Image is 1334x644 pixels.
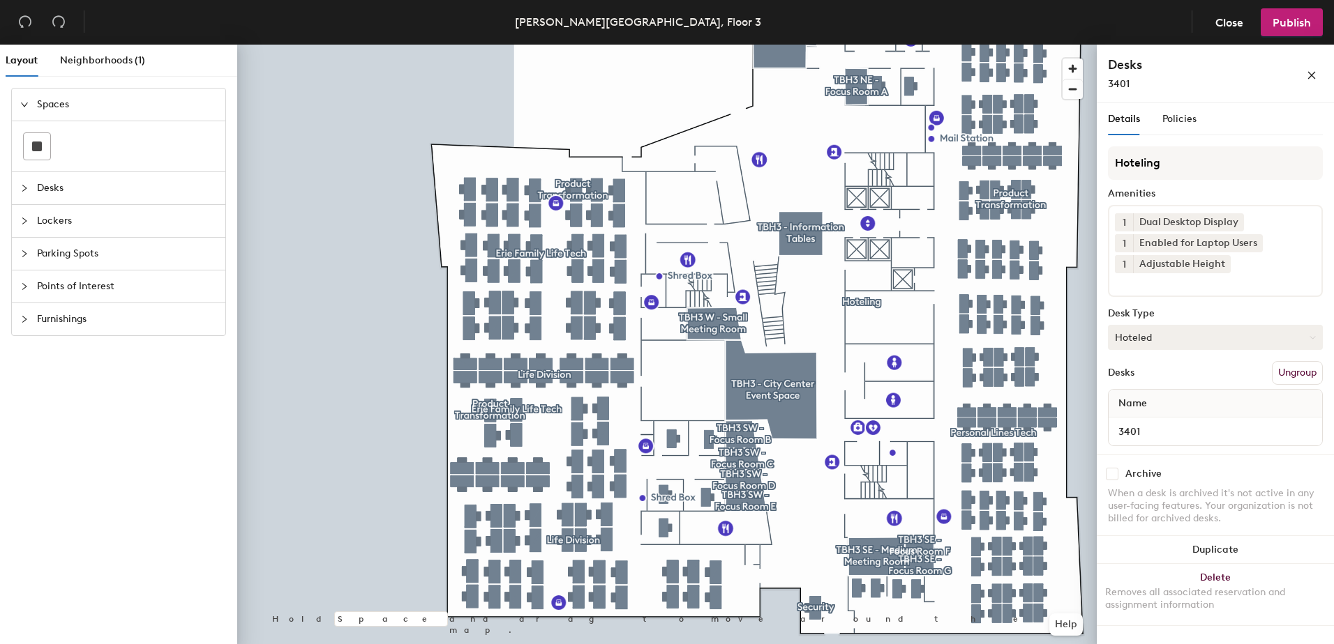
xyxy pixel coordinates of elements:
span: Spaces [37,89,217,121]
div: Dual Desktop Display [1133,213,1244,231]
span: Points of Interest [37,270,217,302]
span: Layout [6,54,38,66]
button: Close [1204,8,1255,36]
span: Policies [1162,113,1197,125]
div: Desk Type [1108,308,1323,319]
input: Unnamed desk [1111,422,1319,441]
div: Amenities [1108,188,1323,199]
button: Help [1049,613,1083,636]
span: close [1307,70,1317,80]
span: collapsed [20,184,29,192]
span: expanded [20,100,29,109]
span: Name [1111,391,1154,416]
span: 3401 [1108,78,1130,90]
button: Publish [1261,8,1323,36]
div: Removes all associated reservation and assignment information [1105,586,1326,611]
span: Details [1108,113,1140,125]
div: When a desk is archived it's not active in any user-facing features. Your organization is not bil... [1108,487,1323,525]
span: Publish [1273,16,1311,29]
span: collapsed [20,315,29,323]
span: Close [1215,16,1243,29]
span: Lockers [37,205,217,237]
button: Ungroup [1272,361,1323,385]
div: Archive [1125,468,1162,480]
button: 1 [1115,234,1133,252]
span: collapsed [20,282,29,291]
span: collapsed [20,250,29,258]
button: Duplicate [1097,536,1334,564]
span: Parking Spots [37,238,217,270]
span: Furnishings [37,303,217,335]
div: Enabled for Laptop Users [1133,234,1263,252]
span: Desks [37,172,217,204]
button: DeleteRemoves all associated reservation and assignment information [1097,564,1334,625]
button: 1 [1115,255,1133,273]
span: 1 [1123,215,1126,230]
h4: Desks [1108,56,1261,74]
div: [PERSON_NAME][GEOGRAPHIC_DATA], Floor 3 [515,13,761,31]
div: Adjustable Height [1133,255,1231,273]
span: 1 [1123,257,1126,272]
div: Desks [1108,367,1134,378]
span: 1 [1123,236,1126,251]
span: Neighborhoods (1) [60,54,145,66]
button: Hoteled [1108,325,1323,350]
span: collapsed [20,217,29,225]
span: undo [18,15,32,29]
button: Redo (⌘ + ⇧ + Z) [45,8,73,36]
button: Undo (⌘ + Z) [11,8,39,36]
button: 1 [1115,213,1133,231]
